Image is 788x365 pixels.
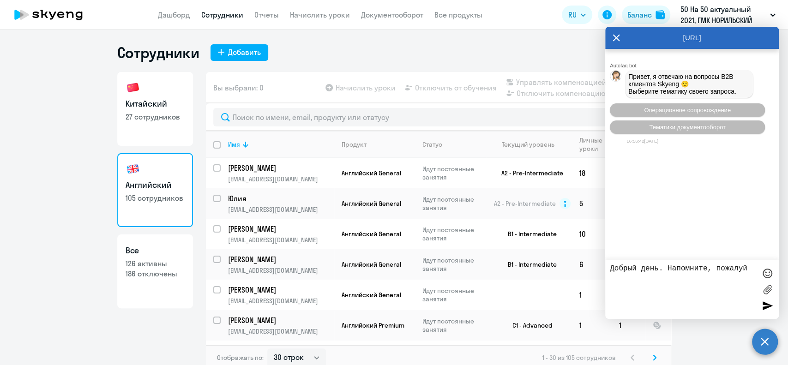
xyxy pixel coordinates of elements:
[342,199,401,208] span: Английский General
[486,219,572,249] td: B1 - Intermediate
[228,163,332,173] p: [PERSON_NAME]
[342,260,401,269] span: Английский General
[434,10,482,19] a: Все продукты
[158,10,190,19] a: Дашборд
[342,321,404,329] span: Английский Premium
[126,258,185,269] p: 126 активны
[422,287,486,303] p: Идут постоянные занятия
[117,72,193,146] a: Китайский27 сотрудников
[126,179,185,191] h3: Английский
[228,254,332,264] p: [PERSON_NAME]
[626,138,658,144] time: 16:56:42[DATE]
[422,256,486,273] p: Идут постоянные занятия
[610,103,765,117] button: Операционное сопровождение
[572,310,612,341] td: 1
[228,297,334,305] p: [EMAIL_ADDRESS][DOMAIN_NAME]
[760,282,774,296] label: Лимит 10 файлов
[228,193,334,203] a: Юлия
[486,310,572,341] td: C1 - Advanced
[213,82,264,93] span: Вы выбрали: 0
[201,10,243,19] a: Сотрудники
[656,10,665,19] img: balance
[342,140,367,149] div: Продукт
[610,63,779,68] div: Autofaq bot
[211,44,268,61] button: Добавить
[126,162,140,176] img: english
[627,9,652,20] div: Баланс
[493,140,571,149] div: Текущий уровень
[228,140,240,149] div: Имя
[486,158,572,188] td: A2 - Pre-Intermediate
[126,193,185,203] p: 105 сотрудников
[213,108,664,126] input: Поиск по имени, email, продукту или статусу
[117,234,193,308] a: Все126 активны186 отключены
[502,140,554,149] div: Текущий уровень
[228,254,334,264] a: [PERSON_NAME]
[572,188,612,219] td: 5
[126,80,140,95] img: chinese
[228,224,334,234] a: [PERSON_NAME]
[228,285,334,295] a: [PERSON_NAME]
[117,153,193,227] a: Английский105 сотрудников
[228,315,332,325] p: [PERSON_NAME]
[126,269,185,279] p: 186 отключены
[228,285,332,295] p: [PERSON_NAME]
[228,266,334,275] p: [EMAIL_ADDRESS][DOMAIN_NAME]
[612,310,645,341] td: 1
[228,163,334,173] a: [PERSON_NAME]
[126,98,185,110] h3: Китайский
[228,315,334,325] a: [PERSON_NAME]
[572,249,612,280] td: 6
[649,124,726,131] span: Тематики документооборот
[422,195,486,212] p: Идут постоянные занятия
[342,291,401,299] span: Английский General
[579,136,611,153] div: Личные уроки
[486,249,572,280] td: B1 - Intermediate
[290,10,350,19] a: Начислить уроки
[228,236,334,244] p: [EMAIL_ADDRESS][DOMAIN_NAME]
[422,226,486,242] p: Идут постоянные занятия
[342,230,401,238] span: Английский General
[342,169,401,177] span: Английский General
[422,140,442,149] div: Статус
[228,205,334,214] p: [EMAIL_ADDRESS][DOMAIN_NAME]
[422,317,486,334] p: Идут постоянные занятия
[644,107,731,114] span: Операционное сопровождение
[228,193,332,203] p: Юлия
[676,4,780,26] button: 50 На 50 актуальный 2021, ГМК НОРИЛЬСКИЙ НИКЕЛЬ, ПАО
[572,219,612,249] td: 10
[610,71,622,84] img: bot avatar
[572,280,612,310] td: 1
[361,10,423,19] a: Документооборот
[622,6,670,24] button: Балансbalance
[228,224,332,234] p: [PERSON_NAME]
[680,4,766,26] p: 50 На 50 актуальный 2021, ГМК НОРИЛЬСКИЙ НИКЕЛЬ, ПАО
[568,9,577,20] span: RU
[494,199,556,208] span: A2 - Pre-Intermediate
[126,112,185,122] p: 27 сотрудников
[126,245,185,257] h3: Все
[562,6,592,24] button: RU
[542,353,616,362] span: 1 - 30 из 105 сотрудников
[628,73,736,95] span: Привет, я отвечаю на вопросы B2B клиентов Skyeng 🙂 Выберите тематику своего запроса.
[254,10,279,19] a: Отчеты
[228,47,261,58] div: Добавить
[228,140,334,149] div: Имя
[610,120,765,134] button: Тематики документооборот
[610,264,756,314] textarea: Добрый день. Напомните, пожалуй
[117,43,199,62] h1: Сотрудники
[228,175,334,183] p: [EMAIL_ADDRESS][DOMAIN_NAME]
[217,353,264,362] span: Отображать по:
[572,158,612,188] td: 18
[228,327,334,335] p: [EMAIL_ADDRESS][DOMAIN_NAME]
[422,165,486,181] p: Идут постоянные занятия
